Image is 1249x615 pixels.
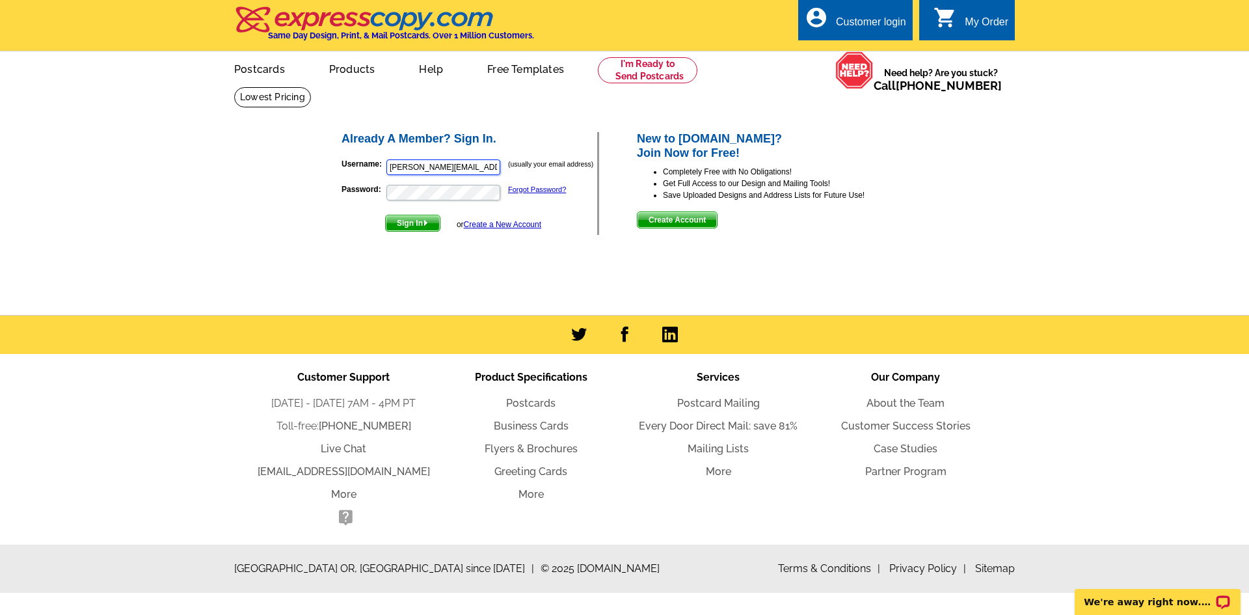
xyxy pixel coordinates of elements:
a: Privacy Policy [889,562,966,575]
a: [PHONE_NUMBER] [896,79,1002,92]
a: More [706,465,731,478]
a: Customer Success Stories [841,420,971,432]
a: Postcards [506,397,556,409]
li: [DATE] - [DATE] 7AM - 4PM PT [250,396,437,411]
li: Save Uploaded Designs and Address Lists for Future Use! [663,189,909,201]
a: Mailing Lists [688,443,749,455]
label: Password: [342,184,385,195]
span: Need help? Are you stuck? [874,66,1008,92]
a: Products [308,53,396,83]
li: Toll-free: [250,418,437,434]
img: help [835,51,874,89]
div: Customer login [836,16,906,34]
a: Business Cards [494,420,569,432]
span: Call [874,79,1002,92]
h2: Already A Member? Sign In. [342,132,597,146]
h2: New to [DOMAIN_NAME]? Join Now for Free! [637,132,909,160]
iframe: LiveChat chat widget [1066,574,1249,615]
span: Customer Support [297,371,390,383]
span: © 2025 [DOMAIN_NAME] [541,561,660,577]
a: More [331,488,356,500]
h4: Same Day Design, Print, & Mail Postcards. Over 1 Million Customers. [268,31,534,40]
span: Sign In [386,215,440,231]
a: Free Templates [466,53,585,83]
a: Flyers & Brochures [485,443,578,455]
a: Terms & Conditions [778,562,880,575]
a: Help [398,53,464,83]
a: [EMAIL_ADDRESS][DOMAIN_NAME] [258,465,430,478]
a: Every Door Direct Mail: save 81% [639,420,798,432]
label: Username: [342,158,385,170]
a: shopping_cart My Order [933,14,1008,31]
a: More [518,488,544,500]
a: Postcards [213,53,306,83]
li: Get Full Access to our Design and Mailing Tools! [663,178,909,189]
button: Sign In [385,215,440,232]
small: (usually your email address) [508,160,593,168]
span: Our Company [871,371,940,383]
a: Greeting Cards [494,465,567,478]
div: My Order [965,16,1008,34]
a: Same Day Design, Print, & Mail Postcards. Over 1 Million Customers. [234,16,534,40]
span: Product Specifications [475,371,587,383]
a: Create a New Account [464,220,541,229]
div: or [457,219,541,230]
span: Create Account [638,212,717,228]
a: Postcard Mailing [677,397,760,409]
i: account_circle [805,6,828,29]
img: button-next-arrow-white.png [423,220,429,226]
button: Create Account [637,212,718,228]
a: Partner Program [865,465,947,478]
li: Completely Free with No Obligations! [663,166,909,178]
a: Sitemap [975,562,1015,575]
a: Forgot Password? [508,185,566,193]
a: Live Chat [321,443,366,455]
a: About the Team [866,397,945,409]
a: account_circle Customer login [805,14,906,31]
a: Case Studies [874,443,937,455]
span: [GEOGRAPHIC_DATA] OR, [GEOGRAPHIC_DATA] since [DATE] [234,561,534,577]
a: [PHONE_NUMBER] [319,420,411,432]
span: Services [697,371,740,383]
i: shopping_cart [933,6,957,29]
